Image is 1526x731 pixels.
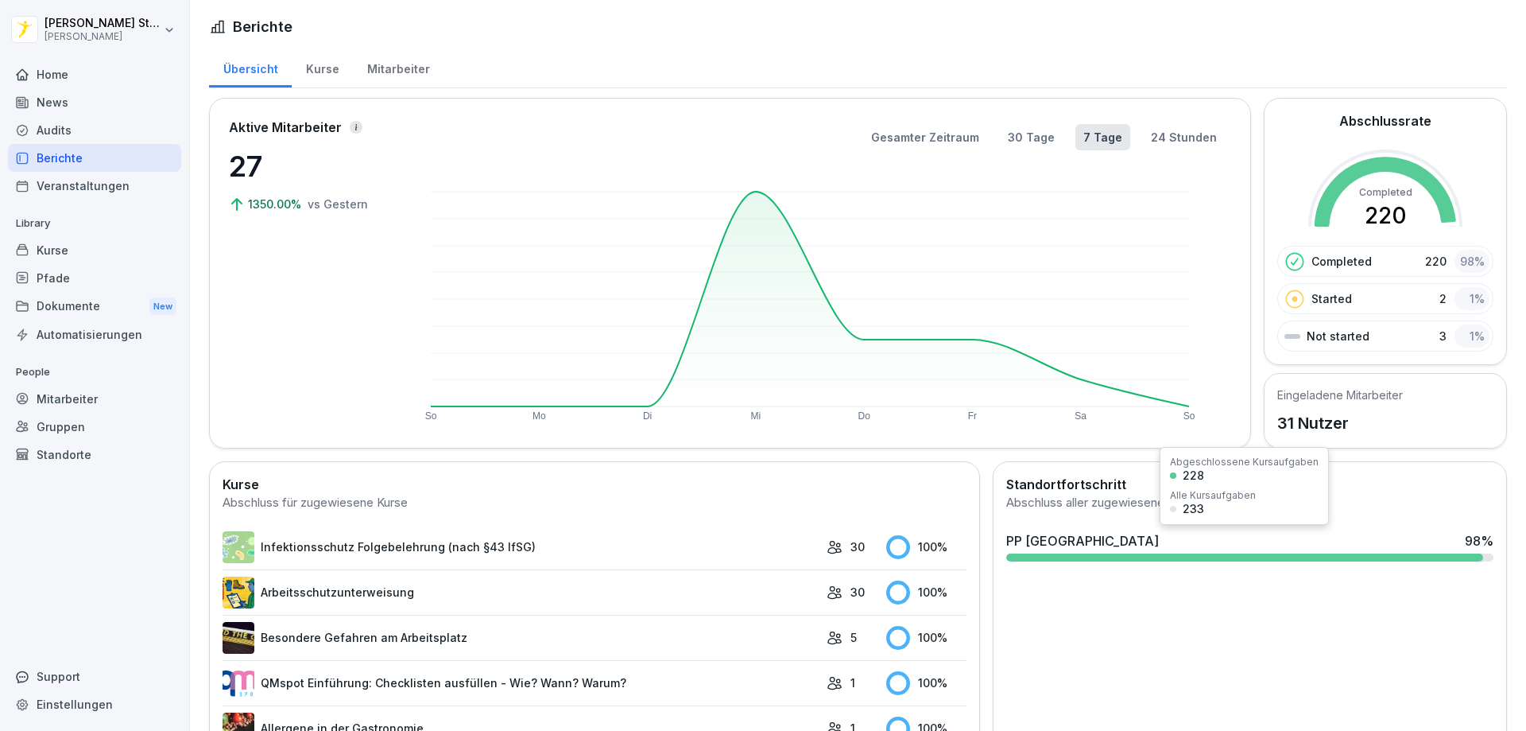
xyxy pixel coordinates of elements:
[229,118,342,137] p: Aktive Mitarbeiter
[223,475,966,494] h2: Kurse
[233,16,292,37] h1: Berichte
[8,360,181,385] p: People
[223,667,819,699] a: QMspot Einführung: Checklisten ausfüllen - Wie? Wann? Warum?
[223,622,819,654] a: Besondere Gefahren am Arbeitsplatz
[1006,494,1493,512] div: Abschluss aller zugewiesenen Kurse pro Standort
[209,47,292,87] a: Übersicht
[1277,411,1403,435] p: 31 Nutzer
[850,629,857,646] p: 5
[149,297,176,316] div: New
[8,385,181,413] a: Mitarbeiter
[850,539,865,555] p: 30
[1006,475,1493,494] h2: Standortfortschritt
[850,675,855,691] p: 1
[1277,387,1403,403] h5: Eingeladene Mitarbeiter
[8,116,181,144] a: Audits
[1183,470,1204,481] div: 228
[229,145,388,188] p: 27
[1170,491,1256,500] div: Alle Kursaufgaben
[308,196,368,212] p: vs Gestern
[8,144,181,172] a: Berichte
[8,663,181,690] div: Support
[1425,253,1447,270] p: 220
[886,626,966,650] div: 100 %
[8,441,181,469] a: Standorte
[425,410,437,422] text: So
[45,31,161,42] p: [PERSON_NAME]
[643,410,652,422] text: Di
[8,292,181,321] div: Dokumente
[8,211,181,236] p: Library
[1311,253,1372,270] p: Completed
[292,47,353,87] a: Kurse
[353,47,443,87] a: Mitarbeiter
[1465,531,1493,550] div: 98 %
[8,264,181,292] a: Pfade
[533,410,546,422] text: Mo
[886,671,966,695] div: 100 %
[8,88,181,116] a: News
[45,17,161,30] p: [PERSON_NAME] Stambolov
[1311,290,1352,307] p: Started
[8,292,181,321] a: DokumenteNew
[8,236,181,264] a: Kurse
[223,577,819,609] a: Arbeitsschutzunterweisung
[1000,525,1500,568] a: PP [GEOGRAPHIC_DATA]98%
[1075,124,1130,150] button: 7 Tage
[1439,328,1447,344] p: 3
[248,196,304,212] p: 1350.00%
[8,60,181,88] a: Home
[223,667,254,699] img: rsy9vu330m0sw5op77geq2rv.png
[886,581,966,605] div: 100 %
[1006,531,1159,550] div: PP [GEOGRAPHIC_DATA]
[1307,328,1369,344] p: Not started
[1143,124,1225,150] button: 24 Stunden
[1170,457,1319,467] div: Abgeschlossene Kursaufgaben
[863,124,987,150] button: Gesamter Zeitraum
[223,577,254,609] img: bgsrfyvhdm6180ponve2jajk.png
[223,531,254,563] img: tgff07aey9ahi6f4hltuk21p.png
[1000,124,1063,150] button: 30 Tage
[8,690,181,718] a: Einstellungen
[886,535,966,559] div: 100 %
[1439,290,1447,307] p: 2
[8,321,181,348] a: Automatisierungen
[1454,250,1489,273] div: 98 %
[850,584,865,601] p: 30
[1075,410,1086,422] text: Sa
[1183,410,1195,422] text: So
[968,410,977,422] text: Fr
[1454,287,1489,310] div: 1 %
[8,413,181,441] a: Gruppen
[858,410,870,422] text: Do
[223,622,254,654] img: zq4t51x0wy87l3xh8s87q7rq.png
[223,531,819,563] a: Infektionsschutz Folgebelehrung (nach §43 IfSG)
[1454,325,1489,348] div: 1 %
[8,172,181,200] a: Veranstaltungen
[1183,504,1204,515] div: 233
[1339,111,1431,130] h2: Abschlussrate
[223,494,966,512] div: Abschluss für zugewiesene Kurse
[751,410,761,422] text: Mi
